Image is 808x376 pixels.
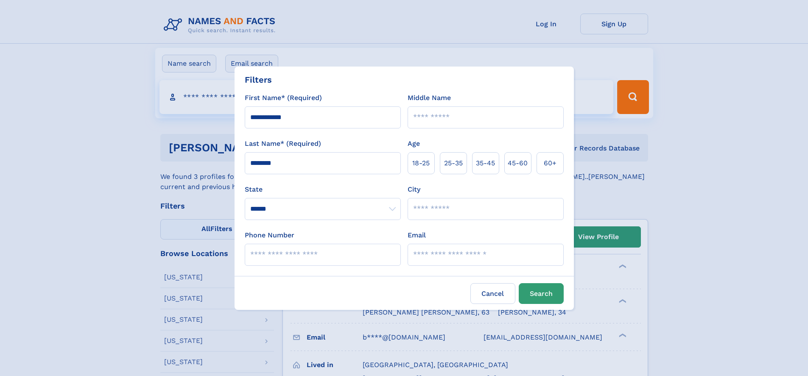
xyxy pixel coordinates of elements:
label: Phone Number [245,230,294,240]
label: State [245,184,401,195]
label: Middle Name [408,93,451,103]
label: Last Name* (Required) [245,139,321,149]
label: City [408,184,420,195]
label: First Name* (Required) [245,93,322,103]
div: Filters [245,73,272,86]
span: 18‑25 [412,158,430,168]
label: Cancel [470,283,515,304]
label: Email [408,230,426,240]
span: 45‑60 [508,158,528,168]
span: 60+ [544,158,556,168]
span: 35‑45 [476,158,495,168]
span: 25‑35 [444,158,463,168]
button: Search [519,283,564,304]
label: Age [408,139,420,149]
